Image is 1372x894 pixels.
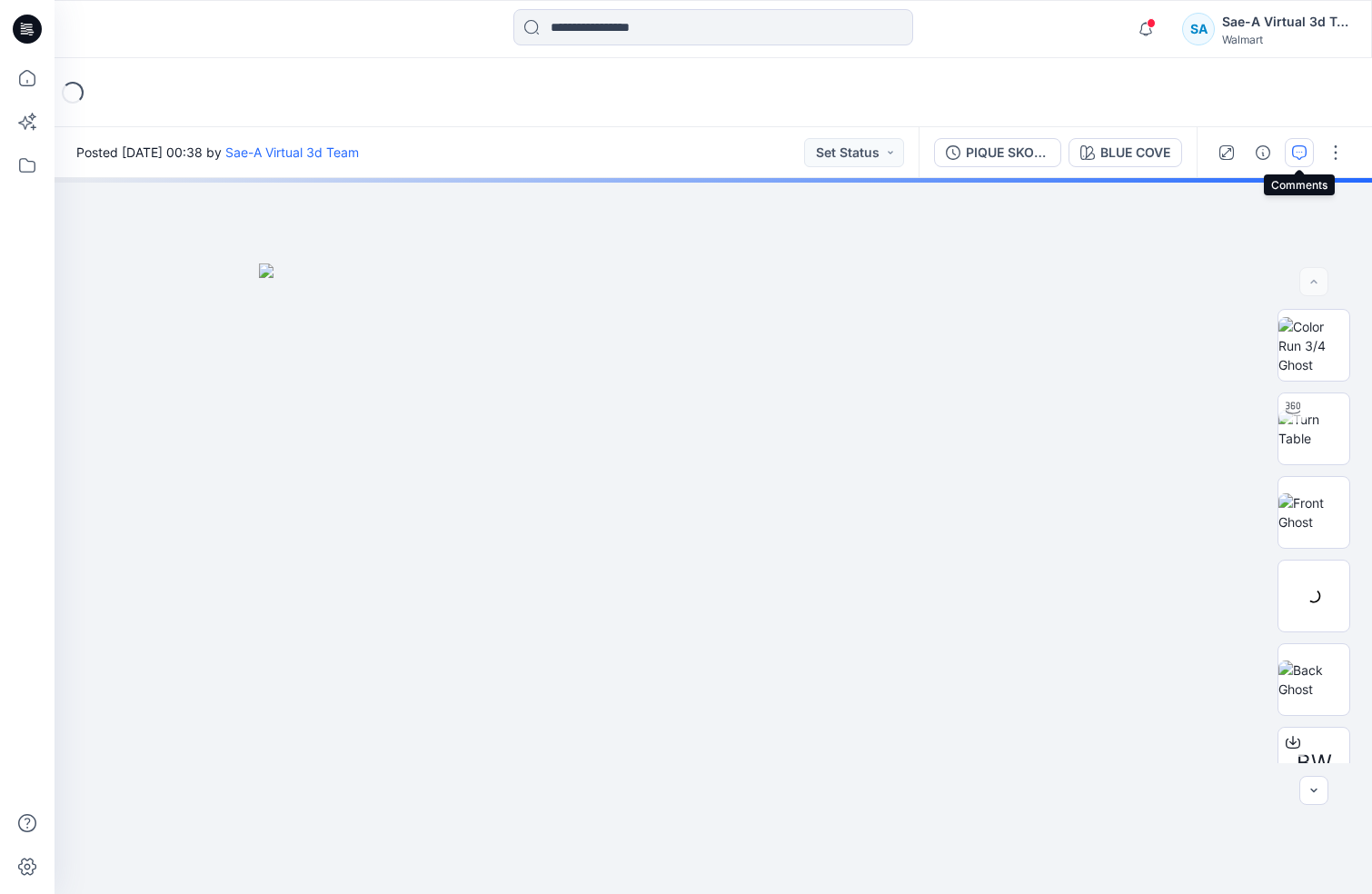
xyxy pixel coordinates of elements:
[1222,11,1349,33] div: Sae-A Virtual 3d Team
[1278,493,1349,531] img: Front Ghost
[1297,747,1332,780] span: BW
[1248,138,1278,167] button: Details
[1278,661,1349,699] img: Back Ghost
[1100,143,1170,163] div: BLUE COVE
[966,143,1049,163] div: PIQUE SKORT_Full Colorways
[934,138,1061,167] button: PIQUE SKORT_Full Colorways
[1182,13,1215,45] div: SA
[76,143,359,162] span: Posted [DATE] 00:38 by
[1222,33,1349,46] div: Walmart
[1278,410,1349,448] img: Turn Table
[259,263,1168,894] img: eyJhbGciOiJIUzI1NiIsImtpZCI6IjAiLCJzbHQiOiJzZXMiLCJ0eXAiOiJKV1QifQ.eyJkYXRhIjp7InR5cGUiOiJzdG9yYW...
[1069,138,1182,167] button: BLUE COVE
[225,144,359,160] a: Sae-A Virtual 3d Team
[1278,317,1349,374] img: Color Run 3/4 Ghost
